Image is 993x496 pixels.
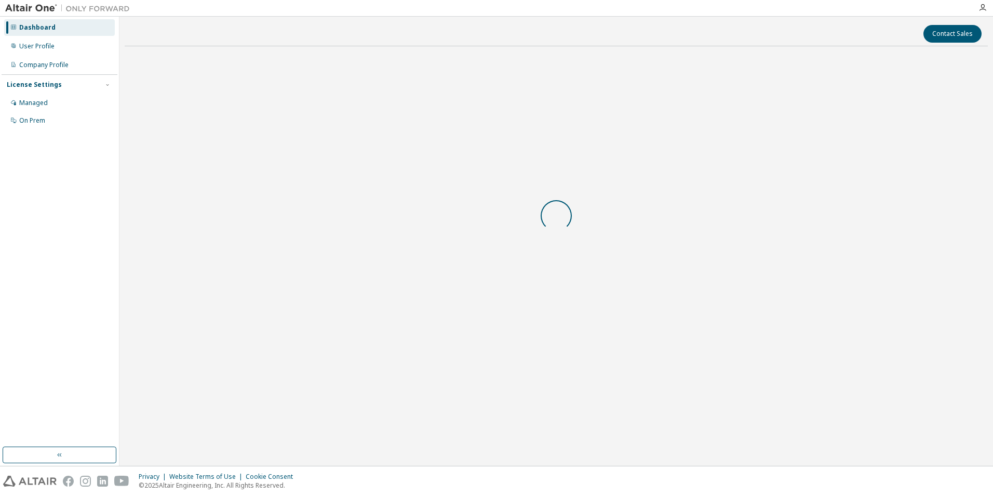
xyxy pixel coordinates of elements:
div: Company Profile [19,61,69,69]
div: Cookie Consent [246,473,299,481]
img: linkedin.svg [97,476,108,487]
img: facebook.svg [63,476,74,487]
div: Privacy [139,473,169,481]
img: altair_logo.svg [3,476,57,487]
div: User Profile [19,42,55,50]
img: youtube.svg [114,476,129,487]
div: License Settings [7,81,62,89]
div: Website Terms of Use [169,473,246,481]
p: © 2025 Altair Engineering, Inc. All Rights Reserved. [139,481,299,490]
div: On Prem [19,116,45,125]
div: Dashboard [19,23,56,32]
img: Altair One [5,3,135,14]
img: instagram.svg [80,476,91,487]
button: Contact Sales [923,25,982,43]
div: Managed [19,99,48,107]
